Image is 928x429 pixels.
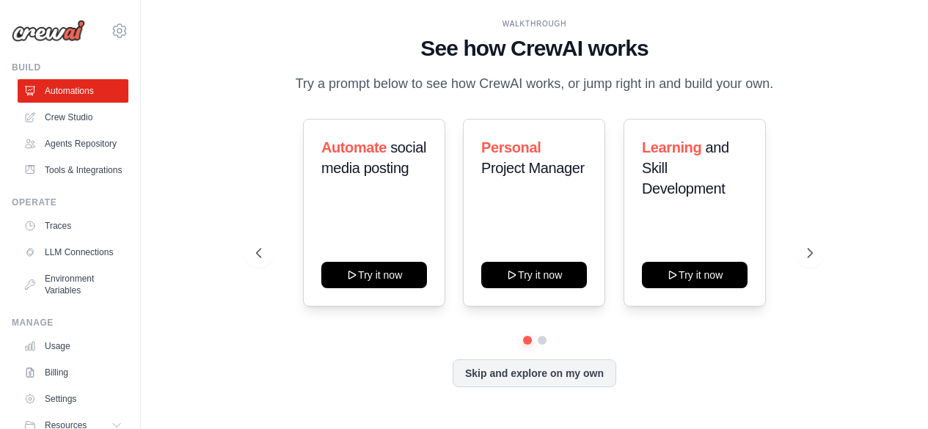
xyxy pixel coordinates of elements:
[256,18,813,29] div: WALKTHROUGH
[12,20,85,42] img: Logo
[481,160,585,176] span: Project Manager
[321,139,426,176] span: social media posting
[18,158,128,182] a: Tools & Integrations
[18,334,128,358] a: Usage
[18,106,128,129] a: Crew Studio
[481,262,587,288] button: Try it now
[18,132,128,155] a: Agents Repository
[481,139,541,155] span: Personal
[18,361,128,384] a: Billing
[18,267,128,302] a: Environment Variables
[12,62,128,73] div: Build
[12,317,128,329] div: Manage
[642,139,729,197] span: and Skill Development
[642,139,701,155] span: Learning
[321,139,387,155] span: Automate
[321,262,427,288] button: Try it now
[288,73,781,95] p: Try a prompt below to see how CrewAI works, or jump right in and build your own.
[256,35,813,62] h1: See how CrewAI works
[453,359,616,387] button: Skip and explore on my own
[12,197,128,208] div: Operate
[18,214,128,238] a: Traces
[855,359,928,429] iframe: Chat Widget
[18,241,128,264] a: LLM Connections
[18,387,128,411] a: Settings
[18,79,128,103] a: Automations
[642,262,748,288] button: Try it now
